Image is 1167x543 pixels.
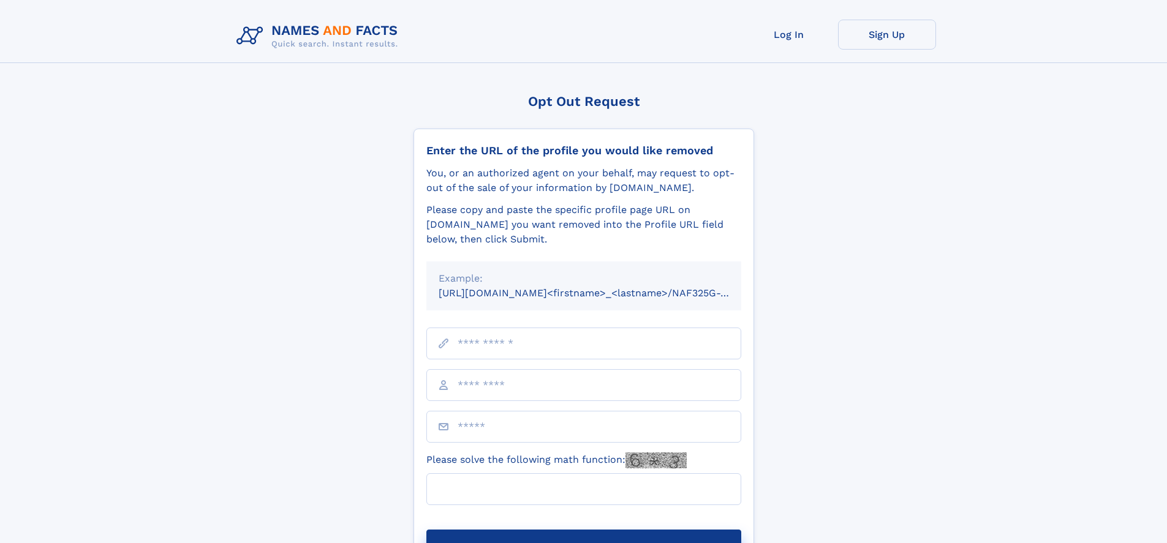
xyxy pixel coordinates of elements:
[414,94,754,109] div: Opt Out Request
[426,203,741,247] div: Please copy and paste the specific profile page URL on [DOMAIN_NAME] you want removed into the Pr...
[232,20,408,53] img: Logo Names and Facts
[838,20,936,50] a: Sign Up
[439,287,765,299] small: [URL][DOMAIN_NAME]<firstname>_<lastname>/NAF325G-xxxxxxxx
[426,144,741,157] div: Enter the URL of the profile you would like removed
[426,166,741,195] div: You, or an authorized agent on your behalf, may request to opt-out of the sale of your informatio...
[439,271,729,286] div: Example:
[740,20,838,50] a: Log In
[426,452,687,468] label: Please solve the following math function:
